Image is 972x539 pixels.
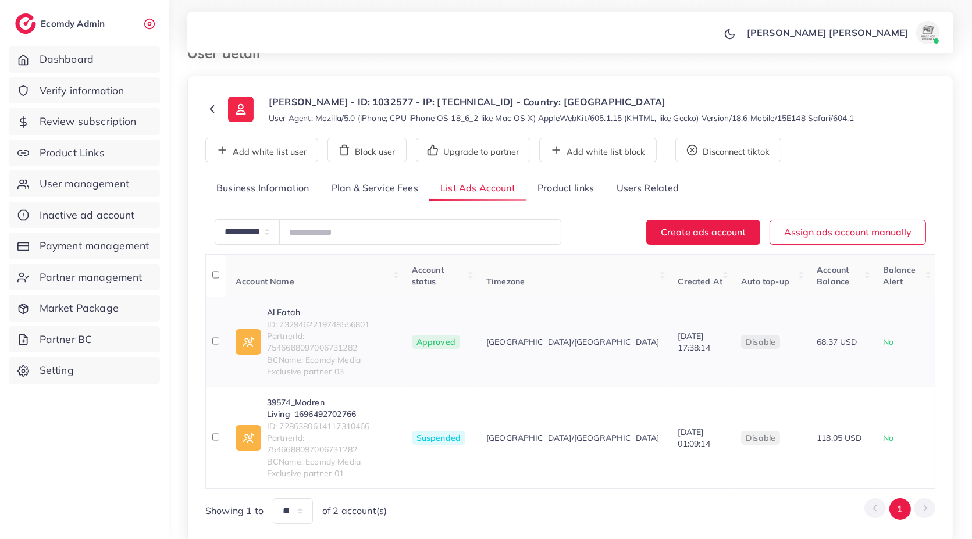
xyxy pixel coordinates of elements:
[883,337,893,347] span: No
[526,176,605,201] a: Product links
[205,138,318,162] button: Add white list user
[205,504,264,517] span: Showing 1 to
[327,138,407,162] button: Block user
[269,95,854,109] p: [PERSON_NAME] - ID: 1032577 - IP: [TECHNICAL_ID] - Country: [GEOGRAPHIC_DATA]
[40,176,129,191] span: User management
[740,21,944,44] a: [PERSON_NAME] [PERSON_NAME]avatar
[9,46,160,73] a: Dashboard
[883,265,916,287] span: Balance Alert
[267,306,393,318] a: Al Fatah
[864,498,935,520] ul: Pagination
[747,26,909,40] p: [PERSON_NAME] [PERSON_NAME]
[486,276,525,287] span: Timezone
[746,433,775,443] span: disable
[678,276,723,287] span: Created At
[675,138,781,162] button: Disconnect tiktok
[9,233,160,259] a: Payment management
[486,432,660,444] span: [GEOGRAPHIC_DATA]/[GEOGRAPHIC_DATA]
[267,420,393,432] span: ID: 7286380614117310466
[429,176,526,201] a: List Ads Account
[40,83,124,98] span: Verify information
[267,432,393,456] span: PartnerId: 7546688097006731282
[412,431,465,445] span: Suspended
[40,270,143,285] span: Partner management
[41,18,108,29] h2: Ecomdy Admin
[916,21,939,44] img: avatar
[9,326,160,353] a: Partner BC
[321,176,429,201] a: Plan & Service Fees
[678,427,710,449] span: [DATE] 01:09:14
[646,220,760,245] button: Create ads account
[741,276,789,287] span: Auto top-up
[40,208,135,223] span: Inactive ad account
[9,77,160,104] a: Verify information
[267,319,393,330] span: ID: 7329462219748556801
[9,202,160,229] a: Inactive ad account
[267,330,393,354] span: PartnerId: 7546688097006731282
[9,108,160,135] a: Review subscription
[267,456,393,480] span: BCName: Ecomdy Media Exclusive partner 01
[605,176,690,201] a: Users Related
[267,354,393,378] span: BCName: Ecomdy Media Exclusive partner 03
[817,433,862,443] span: 118.05 USD
[817,337,857,347] span: 68.37 USD
[267,397,393,420] a: 39574_Modren Living_1696492702766
[9,170,160,197] a: User management
[40,301,119,316] span: Market Package
[412,265,444,287] span: Account status
[746,337,775,347] span: disable
[40,363,74,378] span: Setting
[15,13,36,34] img: logo
[236,425,261,451] img: ic-ad-info.7fc67b75.svg
[269,112,854,124] small: User Agent: Mozilla/5.0 (iPhone; CPU iPhone OS 18_6_2 like Mac OS X) AppleWebKit/605.1.15 (KHTML,...
[9,295,160,322] a: Market Package
[539,138,657,162] button: Add white list block
[486,336,660,348] span: [GEOGRAPHIC_DATA]/[GEOGRAPHIC_DATA]
[889,498,911,520] button: Go to page 1
[40,145,105,160] span: Product Links
[205,176,321,201] a: Business Information
[40,114,137,129] span: Review subscription
[187,45,269,62] h3: User detail
[40,238,149,254] span: Payment management
[236,276,294,287] span: Account Name
[817,265,849,287] span: Account Balance
[322,504,387,517] span: of 2 account(s)
[15,13,108,34] a: logoEcomdy Admin
[236,329,261,355] img: ic-ad-info.7fc67b75.svg
[416,138,530,162] button: Upgrade to partner
[228,97,254,122] img: ic-user-info.36bf1079.svg
[412,335,460,349] span: Approved
[883,433,893,443] span: No
[40,332,92,347] span: Partner BC
[770,220,926,245] button: Assign ads account manually
[9,140,160,166] a: Product Links
[9,264,160,291] a: Partner management
[9,357,160,384] a: Setting
[40,52,94,67] span: Dashboard
[678,331,710,353] span: [DATE] 17:38:14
